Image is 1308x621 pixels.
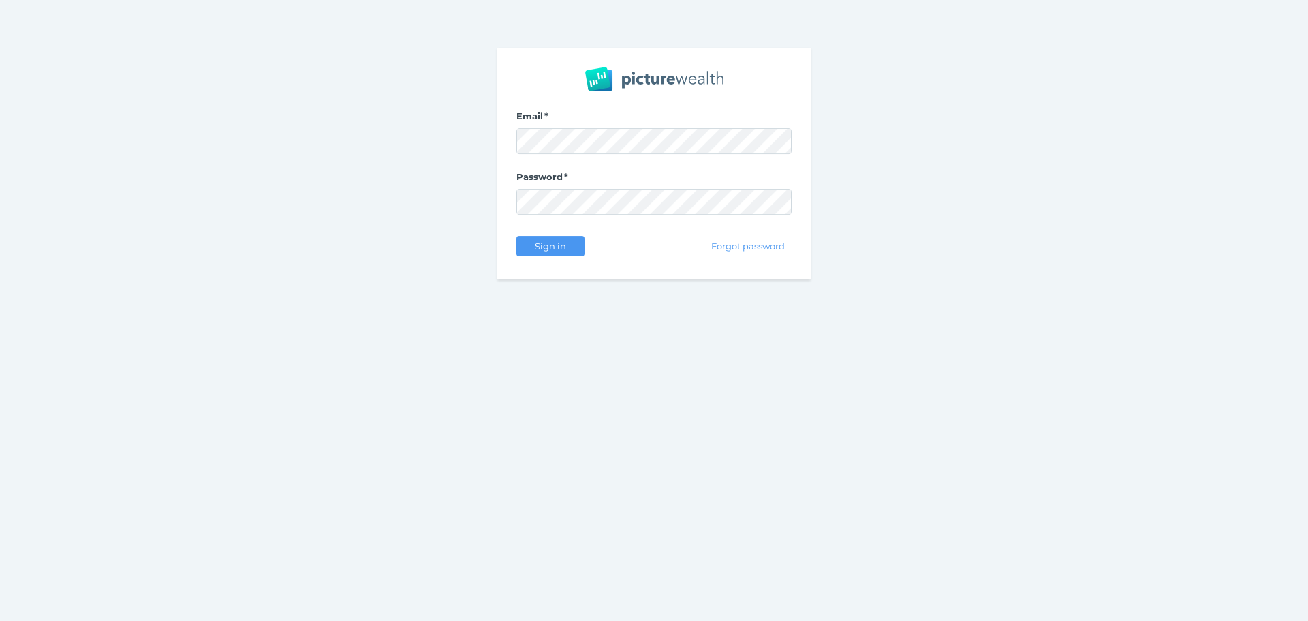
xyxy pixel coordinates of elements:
span: Sign in [529,241,572,252]
label: Password [516,171,792,189]
span: Forgot password [706,241,791,252]
button: Forgot password [705,236,792,256]
label: Email [516,110,792,128]
button: Sign in [516,236,585,256]
img: PW [585,67,723,91]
